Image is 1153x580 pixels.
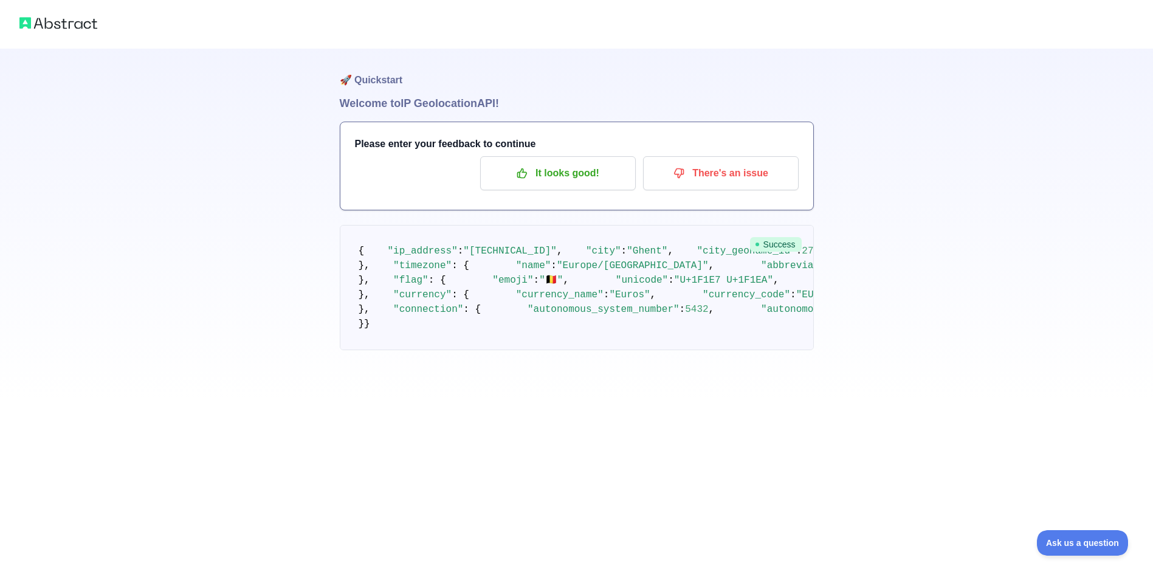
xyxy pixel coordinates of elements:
span: , [557,246,563,257]
span: "flag" [393,275,429,286]
button: It looks good! [480,156,636,190]
span: "city_geoname_id" [697,246,796,257]
span: "EUR" [796,289,825,300]
p: It looks good! [489,163,627,184]
span: "Euros" [609,289,650,300]
span: "[TECHNICAL_ID]" [463,246,557,257]
h3: Please enter your feedback to continue [355,137,799,151]
span: , [563,275,569,286]
span: "unicode" [616,275,668,286]
span: "Europe/[GEOGRAPHIC_DATA]" [557,260,709,271]
span: "name" [516,260,551,271]
span: : [458,246,464,257]
span: , [709,260,715,271]
span: "currency_code" [703,289,790,300]
span: 2797656 [802,246,842,257]
span: "connection" [393,304,463,315]
span: "autonomous_system_organization" [761,304,948,315]
span: "U+1F1E7 U+1F1EA" [674,275,773,286]
button: There's an issue [643,156,799,190]
span: : { [463,304,481,315]
iframe: Toggle Customer Support [1037,530,1129,556]
h1: 🚀 Quickstart [340,49,814,95]
span: : [551,260,557,271]
span: : { [452,289,469,300]
span: : [668,275,674,286]
span: : [621,246,627,257]
span: : [604,289,610,300]
span: "Ghent" [627,246,667,257]
span: : { [429,275,446,286]
span: , [709,304,715,315]
span: : [680,304,686,315]
h1: Welcome to IP Geolocation API! [340,95,814,112]
span: 5432 [685,304,708,315]
span: "city" [586,246,621,257]
span: , [773,275,779,286]
span: "abbreviation" [761,260,842,271]
span: { [359,246,365,257]
img: Abstract logo [19,15,97,32]
p: There's an issue [652,163,790,184]
span: : { [452,260,469,271]
span: : [790,289,796,300]
span: "🇧🇪" [539,275,563,286]
span: "ip_address" [388,246,458,257]
span: , [667,246,673,257]
span: "currency_name" [516,289,604,300]
span: "autonomous_system_number" [528,304,680,315]
span: "timezone" [393,260,452,271]
span: : [534,275,540,286]
span: Success [750,237,802,252]
span: , [650,289,656,300]
span: "currency" [393,289,452,300]
span: "emoji" [492,275,533,286]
